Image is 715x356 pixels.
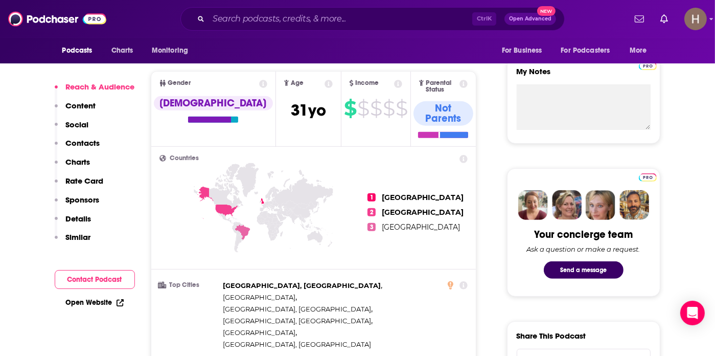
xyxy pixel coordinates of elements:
button: Sponsors [55,195,100,214]
span: Open Advanced [509,16,551,21]
span: $ [383,100,395,117]
p: Sponsors [66,195,100,205]
span: For Podcasters [561,43,610,58]
span: Charts [111,43,133,58]
img: Sydney Profile [518,190,548,220]
h3: Share This Podcast [517,331,586,341]
button: Content [55,101,96,120]
img: Podchaser - Follow, Share and Rate Podcasts [8,9,106,29]
img: Podchaser Pro [639,62,657,70]
button: Contact Podcast [55,270,135,289]
span: [GEOGRAPHIC_DATA] [223,328,296,337]
span: $ [357,100,369,117]
div: Ask a question or make a request. [527,245,640,253]
button: Open AdvancedNew [504,13,556,25]
span: [GEOGRAPHIC_DATA], [GEOGRAPHIC_DATA] [223,340,372,348]
span: , [223,292,297,303]
span: , [223,280,383,292]
div: Search podcasts, credits, & more... [180,7,565,31]
span: $ [396,100,407,117]
button: open menu [622,41,660,60]
span: Logged in as hpoole [684,8,707,30]
button: Charts [55,157,90,176]
span: Podcasts [62,43,93,58]
p: Charts [66,157,90,167]
span: 2 [367,208,376,216]
span: [GEOGRAPHIC_DATA], [GEOGRAPHIC_DATA] [223,305,372,313]
span: Age [291,80,304,86]
span: [GEOGRAPHIC_DATA] [223,293,296,301]
img: Jon Profile [619,190,649,220]
span: Countries [170,155,199,162]
img: User Profile [684,8,707,30]
p: Details [66,214,91,224]
div: Open Intercom Messenger [680,301,705,325]
span: 31 yo [291,100,326,120]
span: Monitoring [152,43,188,58]
span: [GEOGRAPHIC_DATA] [382,193,464,202]
button: Similar [55,232,91,251]
p: Rate Card [66,176,104,186]
a: Show notifications dropdown [656,10,672,28]
span: 1 [367,193,376,202]
div: Not Parents [413,101,474,126]
button: Reach & Audience [55,82,135,101]
span: $ [344,100,356,117]
input: Search podcasts, credits, & more... [209,11,472,27]
h3: Top Cities [159,282,219,288]
button: Contacts [55,138,100,157]
img: Barbara Profile [552,190,582,220]
span: [GEOGRAPHIC_DATA] [382,222,460,232]
a: Show notifications dropdown [631,10,648,28]
span: Gender [168,80,191,86]
button: Rate Card [55,176,104,195]
div: Your concierge team [534,228,633,241]
span: Parental Status [426,80,458,93]
span: Ctrl K [472,12,496,26]
span: , [223,315,373,327]
span: [GEOGRAPHIC_DATA], [GEOGRAPHIC_DATA] [223,317,372,325]
p: Social [66,120,89,129]
button: Send a message [544,261,624,279]
span: Income [356,80,379,86]
button: open menu [55,41,106,60]
button: Social [55,120,89,139]
label: My Notes [517,66,651,84]
a: Pro website [639,60,657,70]
span: , [223,327,297,339]
span: For Business [502,43,542,58]
span: $ [370,100,382,117]
img: Podchaser Pro [639,173,657,182]
img: Jules Profile [586,190,615,220]
a: Pro website [639,172,657,182]
a: Charts [105,41,140,60]
div: [DEMOGRAPHIC_DATA] [154,96,273,110]
p: Reach & Audience [66,82,135,92]
button: open menu [495,41,555,60]
button: open menu [555,41,625,60]
button: Details [55,214,91,233]
button: Show profile menu [684,8,707,30]
p: Similar [66,232,91,242]
span: New [537,6,556,16]
span: [GEOGRAPHIC_DATA] [382,208,464,217]
button: open menu [145,41,201,60]
span: More [630,43,647,58]
span: , [223,303,373,315]
p: Contacts [66,138,100,148]
span: 3 [367,223,376,231]
a: Open Website [66,298,124,307]
p: Content [66,101,96,110]
span: [GEOGRAPHIC_DATA], [GEOGRAPHIC_DATA] [223,281,381,290]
